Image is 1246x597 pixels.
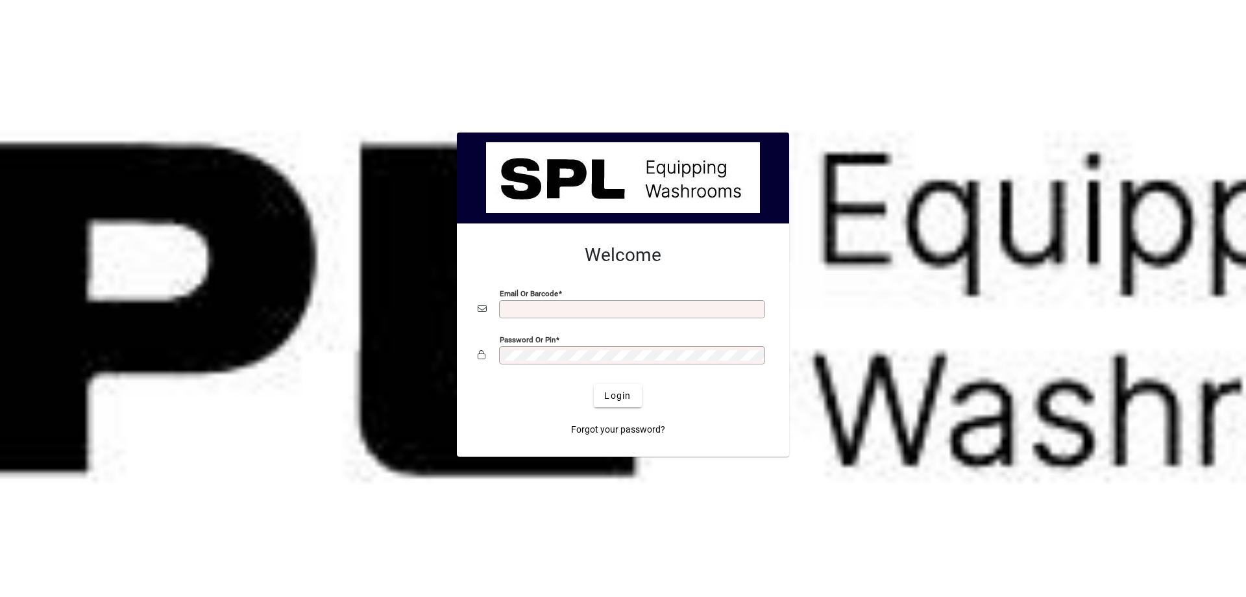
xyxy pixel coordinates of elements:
[566,418,670,441] a: Forgot your password?
[478,244,768,266] h2: Welcome
[571,423,665,437] span: Forgot your password?
[594,384,641,407] button: Login
[500,289,558,298] mat-label: Email or Barcode
[500,335,556,344] mat-label: Password or Pin
[604,389,631,403] span: Login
